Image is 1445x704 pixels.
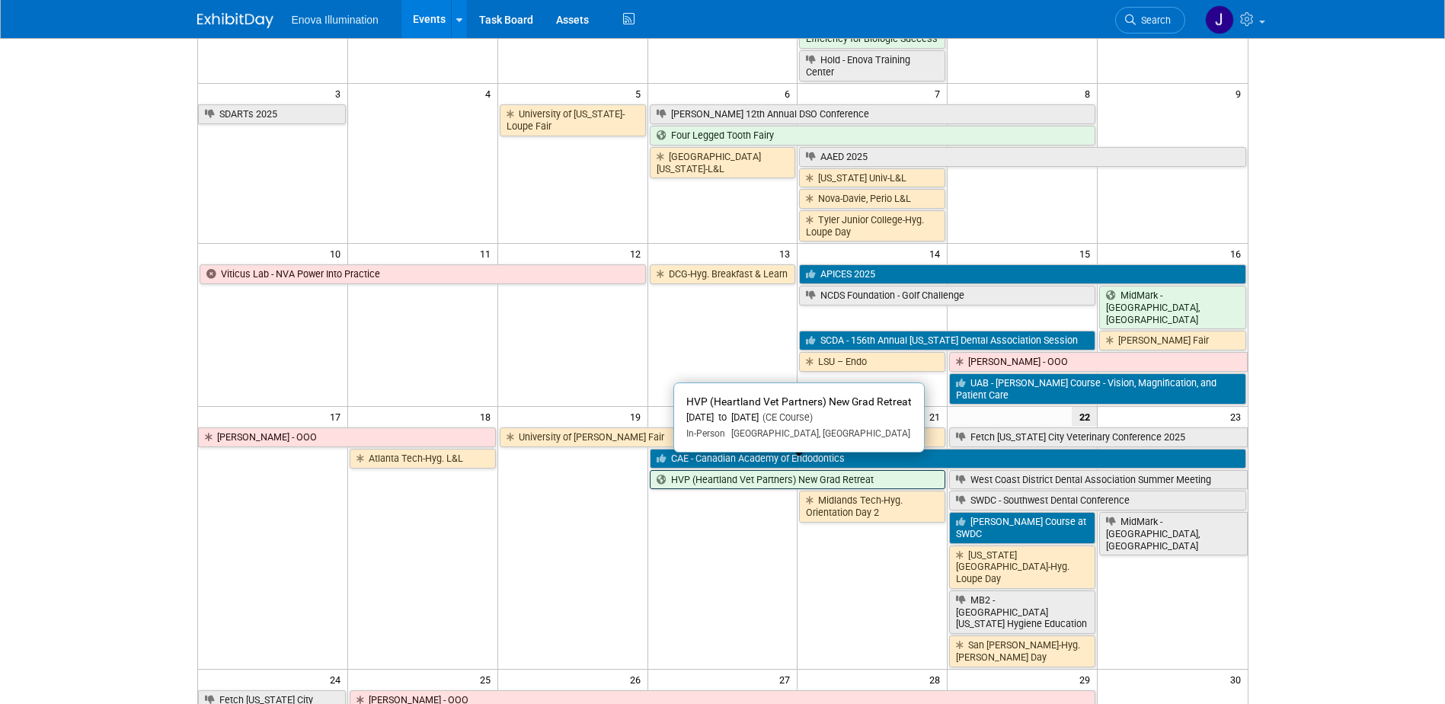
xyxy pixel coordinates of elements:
div: [DATE] to [DATE] [686,411,912,424]
a: Nova-Davie, Perio L&L [799,189,945,209]
span: [GEOGRAPHIC_DATA], [GEOGRAPHIC_DATA] [725,428,910,439]
span: 21 [928,407,947,426]
a: [GEOGRAPHIC_DATA][US_STATE]-L&L [650,147,796,178]
a: SCDA - 156th Annual [US_STATE] Dental Association Session [799,331,1095,350]
a: AAED 2025 [799,147,1245,167]
a: MidMark - [GEOGRAPHIC_DATA], [GEOGRAPHIC_DATA] [1099,512,1247,555]
a: [PERSON_NAME] Course at SWDC [949,512,1095,543]
span: HVP (Heartland Vet Partners) New Grad Retreat [686,395,912,408]
span: 8 [1083,84,1097,103]
a: Atlanta Tech-Hyg. L&L [350,449,496,469]
span: 22 [1072,407,1097,426]
a: [US_STATE] Univ-L&L [799,168,945,188]
span: In-Person [686,428,725,439]
a: Tyler Junior College-Hyg. Loupe Day [799,210,945,242]
span: 17 [328,407,347,426]
span: 19 [628,407,647,426]
span: 3 [334,84,347,103]
span: 28 [928,670,947,689]
a: Viticus Lab - NVA Power Into Practice [200,264,646,284]
a: [PERSON_NAME] Fair [1099,331,1245,350]
a: APICES 2025 [799,264,1245,284]
span: 24 [328,670,347,689]
a: [US_STATE][GEOGRAPHIC_DATA]-Hyg. Loupe Day [949,546,1095,589]
a: [PERSON_NAME] - OOO [198,427,496,447]
span: 4 [484,84,497,103]
a: Four Legged Tooth Fairy [650,126,1096,146]
span: 18 [478,407,497,426]
span: 23 [1229,407,1248,426]
span: 13 [778,244,797,263]
span: 26 [628,670,647,689]
a: Search [1115,7,1185,34]
a: San [PERSON_NAME]-Hyg. [PERSON_NAME] Day [949,635,1095,667]
a: LSU – Endo [799,352,945,372]
a: HVP (Heartland Vet Partners) New Grad Retreat [650,470,946,490]
a: [PERSON_NAME] 12th Annual DSO Conference [650,104,1096,124]
span: 5 [634,84,647,103]
img: ExhibitDay [197,13,273,28]
span: 11 [478,244,497,263]
span: 10 [328,244,347,263]
a: DCG-Hyg. Breakfast & Learn [650,264,796,284]
span: 29 [1078,670,1097,689]
span: 14 [928,244,947,263]
a: [PERSON_NAME] - OOO [949,352,1247,372]
a: MB2 - [GEOGRAPHIC_DATA][US_STATE] Hygiene Education [949,590,1095,634]
span: Search [1136,14,1171,26]
a: Midlands Tech-Hyg. Orientation Day 2 [799,491,945,522]
span: 16 [1229,244,1248,263]
span: 27 [778,670,797,689]
span: 7 [933,84,947,103]
img: Janelle Tlusty [1205,5,1234,34]
span: (CE Course) [759,411,813,423]
a: Hold - Enova Training Center [799,50,945,82]
span: 6 [783,84,797,103]
a: MidMark - [GEOGRAPHIC_DATA], [GEOGRAPHIC_DATA] [1099,286,1245,329]
a: University of [US_STATE]-Loupe Fair [500,104,646,136]
a: NCDS Foundation - Golf Challenge [799,286,1095,306]
span: 30 [1229,670,1248,689]
span: 12 [628,244,647,263]
span: 15 [1078,244,1097,263]
a: SDARTs 2025 [198,104,346,124]
a: CAE - Canadian Academy of Endodontics [650,449,1246,469]
a: SWDC - Southwest Dental Conference [949,491,1245,510]
a: Fetch [US_STATE] City Veterinary Conference 2025 [949,427,1247,447]
span: 25 [478,670,497,689]
span: Enova Illumination [292,14,379,26]
span: 9 [1234,84,1248,103]
a: West Coast District Dental Association Summer Meeting [949,470,1247,490]
a: University of [PERSON_NAME] Fair [500,427,946,447]
a: UAB - [PERSON_NAME] Course - Vision, Magnification, and Patient Care [949,373,1245,405]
